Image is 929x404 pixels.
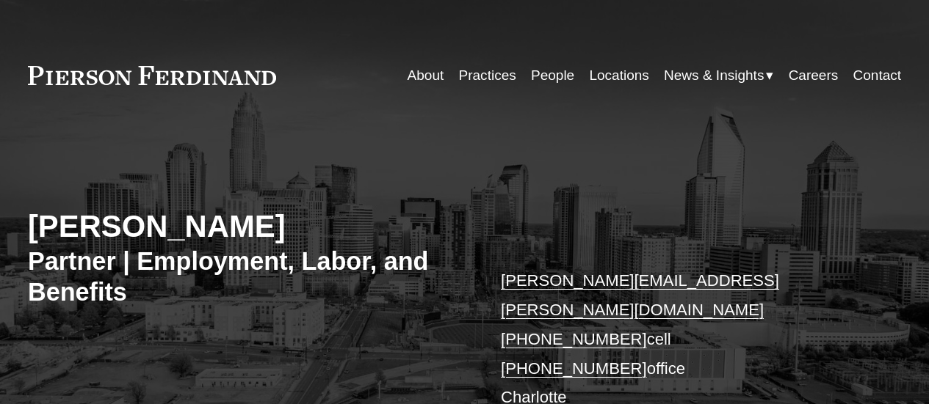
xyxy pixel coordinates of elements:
[28,208,465,246] h2: [PERSON_NAME]
[501,330,647,348] a: [PHONE_NUMBER]
[501,271,779,319] a: [PERSON_NAME][EMAIL_ADDRESS][PERSON_NAME][DOMAIN_NAME]
[589,62,648,89] a: Locations
[459,62,516,89] a: Practices
[664,62,773,89] a: folder dropdown
[28,246,465,308] h3: Partner | Employment, Labor, and Benefits
[531,62,574,89] a: People
[853,62,902,89] a: Contact
[789,62,839,89] a: Careers
[408,62,444,89] a: About
[501,359,647,378] a: [PHONE_NUMBER]
[664,63,764,88] span: News & Insights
